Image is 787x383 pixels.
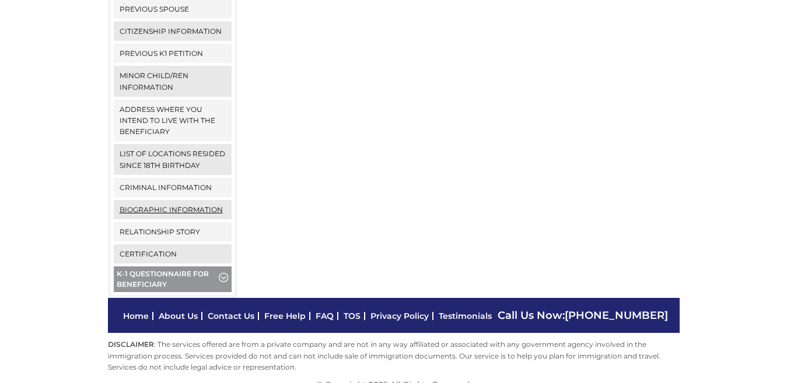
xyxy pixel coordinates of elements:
a: Biographic Information [114,200,232,219]
a: Certification [114,244,232,263]
a: [PHONE_NUMBER] [565,309,668,322]
a: Home [123,311,149,321]
button: K-1 Questionnaire for Beneficiary [114,266,232,295]
a: Citizenship Information [114,22,232,41]
a: Previous K1 Petition [114,44,232,63]
span: Call Us Now: [498,309,668,322]
a: Contact Us [208,311,254,321]
p: : The services offered are from a private company and are not in any way affiliated or associated... [108,339,680,373]
a: FAQ [316,311,334,321]
strong: DISCLAIMER [108,340,154,349]
a: Testimonials [439,311,492,321]
a: Free Help [264,311,306,321]
a: About Us [159,311,198,321]
a: Address where you intend to live with the beneficiary [114,100,232,142]
a: Privacy Policy [370,311,429,321]
a: Minor Child/ren Information [114,66,232,96]
a: Criminal Information [114,178,232,197]
a: TOS [344,311,361,321]
a: Relationship Story [114,222,232,241]
a: List of locations resided since 18th birthday [114,144,232,174]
